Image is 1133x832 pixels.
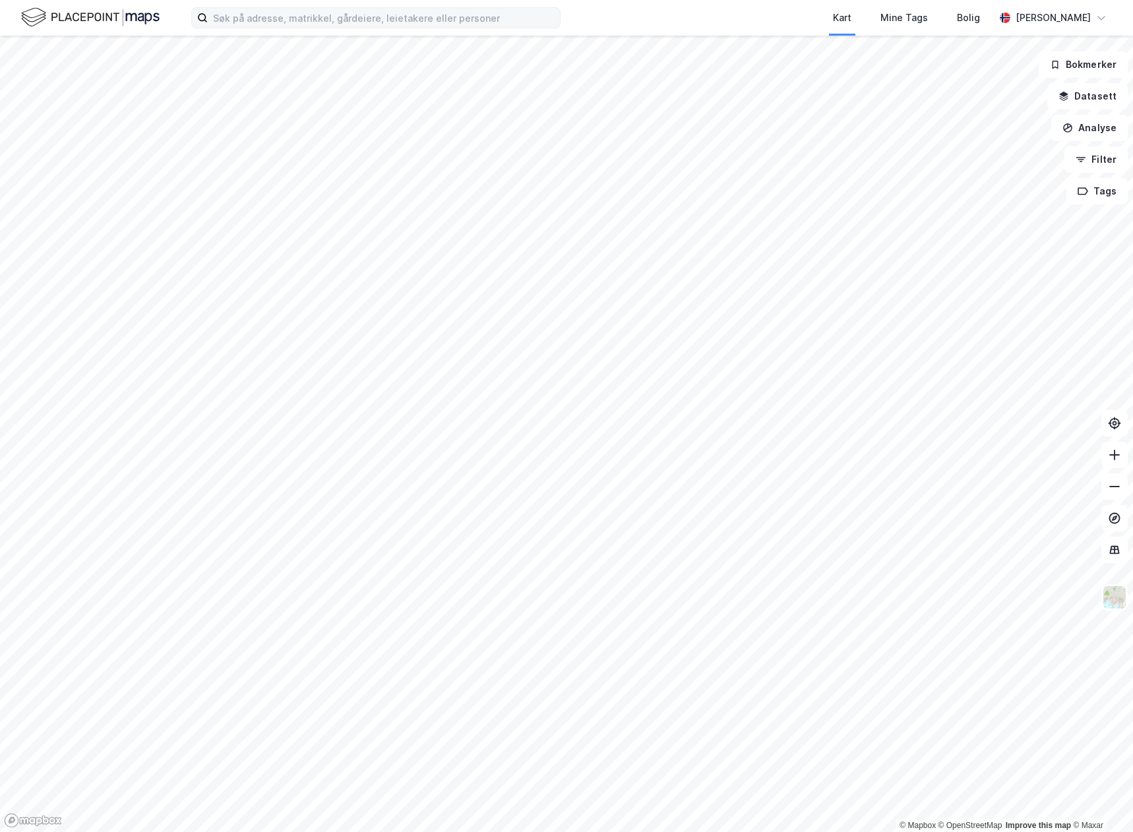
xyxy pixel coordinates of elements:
[1016,10,1091,26] div: [PERSON_NAME]
[1067,769,1133,832] iframe: Chat Widget
[1067,769,1133,832] div: Kontrollprogram for chat
[957,10,980,26] div: Bolig
[880,10,928,26] div: Mine Tags
[21,6,160,29] img: logo.f888ab2527a4732fd821a326f86c7f29.svg
[833,10,851,26] div: Kart
[208,8,560,28] input: Søk på adresse, matrikkel, gårdeiere, leietakere eller personer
